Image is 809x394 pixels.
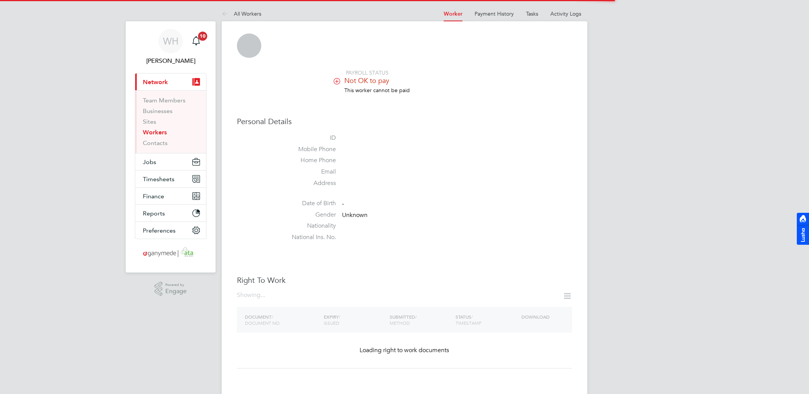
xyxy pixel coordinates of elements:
[283,168,336,176] label: Email
[143,118,156,125] a: Sites
[342,211,368,219] span: Unknown
[526,10,538,17] a: Tasks
[283,145,336,153] label: Mobile Phone
[283,211,336,219] label: Gender
[283,156,336,164] label: Home Phone
[143,175,174,183] span: Timesheets
[135,153,206,170] button: Jobs
[135,222,206,239] button: Preferences
[283,233,336,241] label: National Ins. No.
[126,21,216,273] nav: Main navigation
[165,288,187,295] span: Engage
[143,129,167,136] a: Workers
[198,32,207,41] span: 10
[283,199,336,207] label: Date of Birth
[143,193,164,200] span: Finance
[261,291,265,299] span: ...
[143,139,168,147] a: Contacts
[143,78,168,86] span: Network
[475,10,514,17] a: Payment History
[135,247,206,259] a: Go to home page
[163,36,179,46] span: WH
[550,10,581,17] a: Activity Logs
[237,291,267,299] div: Showing
[283,222,336,230] label: Nationality
[143,210,165,217] span: Reports
[346,69,389,76] span: PAYROLL STATUS
[237,116,572,126] h3: Personal Details
[141,247,201,259] img: ganymedesolutions-logo-retina.png
[143,158,156,166] span: Jobs
[344,87,410,94] span: This worker cannot be paid
[135,90,206,153] div: Network
[135,171,206,187] button: Timesheets
[189,29,204,53] a: 10
[135,56,206,65] span: William Heath
[143,97,185,104] a: Team Members
[165,282,187,288] span: Powered by
[135,188,206,204] button: Finance
[344,76,389,85] span: Not OK to pay
[155,282,187,296] a: Powered byEngage
[283,134,336,142] label: ID
[135,205,206,222] button: Reports
[283,179,336,187] label: Address
[444,11,462,17] a: Worker
[237,275,572,285] h3: Right To Work
[222,10,261,17] a: All Workers
[143,107,173,115] a: Businesses
[135,29,206,65] a: WH[PERSON_NAME]
[143,227,176,234] span: Preferences
[135,73,206,90] button: Network
[342,200,344,207] span: -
